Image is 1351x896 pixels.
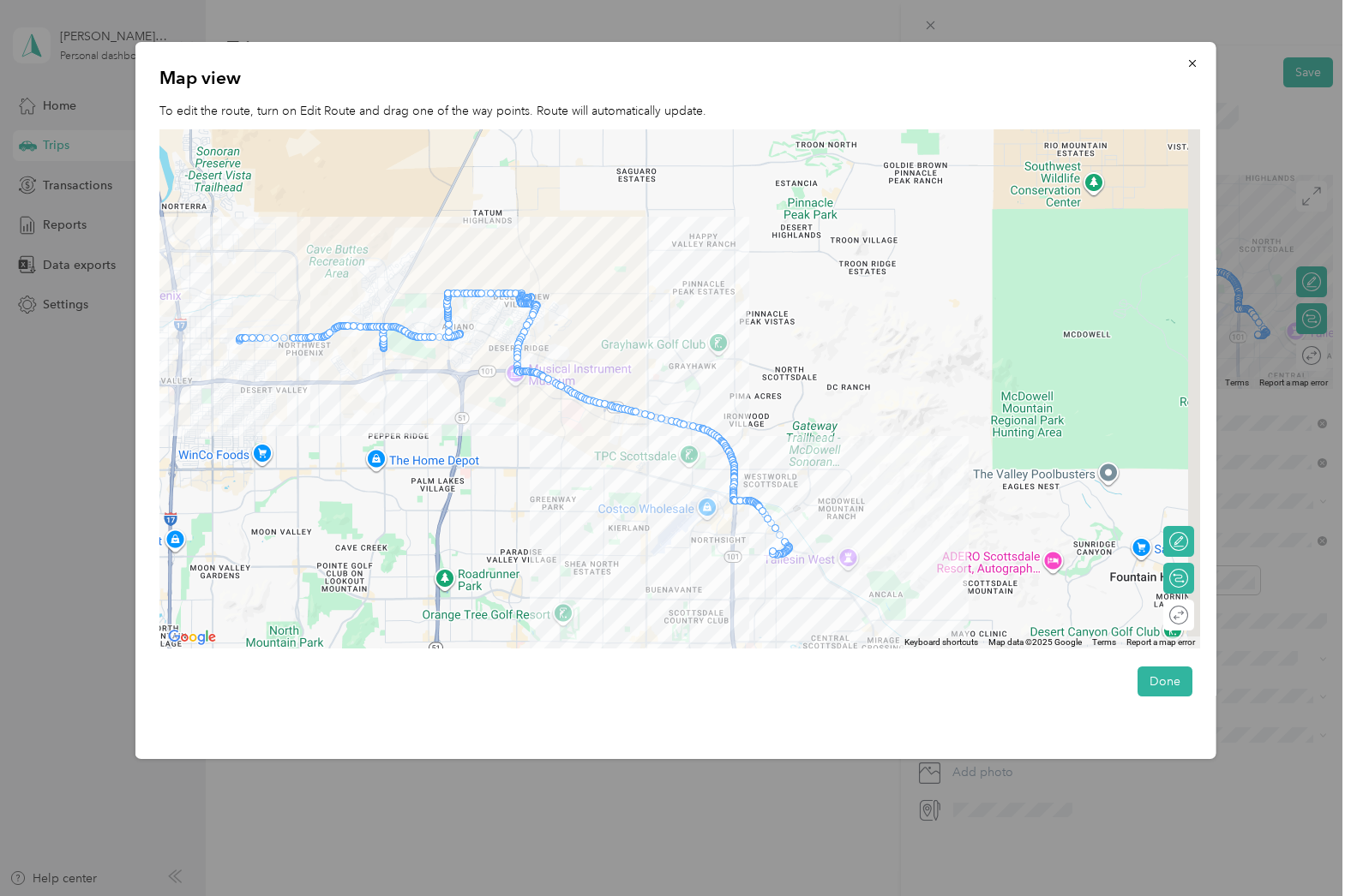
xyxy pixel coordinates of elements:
p: To edit the route, turn on Edit Route and drag one of the way points. Route will automatically up... [159,102,1192,120]
iframe: Everlance-gr Chat Button Frame [1255,800,1351,896]
a: Open this area in Google Maps (opens a new window) [164,626,220,648]
button: Done [1137,666,1192,696]
img: Google [164,626,220,648]
p: Map view [159,66,1192,90]
a: Report a map error [1126,637,1194,647]
a: Terms (opens in new tab) [1091,637,1115,647]
button: Keyboard shortcuts [904,636,977,648]
span: Map data ©2025 Google [988,637,1081,647]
